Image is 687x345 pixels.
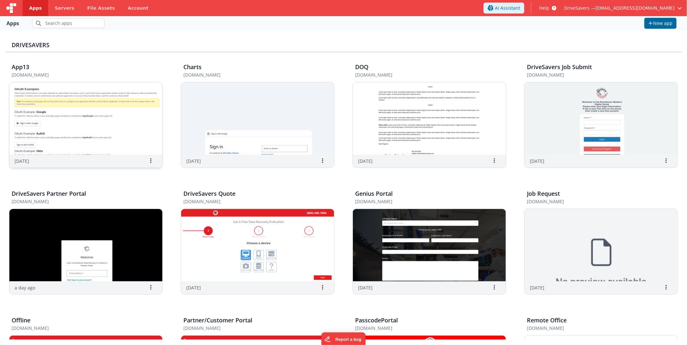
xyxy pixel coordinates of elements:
[527,64,592,70] h3: DriveSavers Job Submit
[186,284,201,291] p: [DATE]
[87,5,115,11] span: File Assets
[527,72,662,77] h5: [DOMAIN_NAME]
[32,18,104,28] input: Search apps
[12,64,29,70] h3: App13
[12,42,675,48] h3: DriveSavers
[527,199,662,204] h5: [DOMAIN_NAME]
[358,284,373,291] p: [DATE]
[6,19,19,27] div: Apps
[355,72,490,77] h5: [DOMAIN_NAME]
[12,199,147,204] h5: [DOMAIN_NAME]
[355,326,490,330] h5: [DOMAIN_NAME]
[183,326,318,330] h5: [DOMAIN_NAME]
[527,191,560,197] h3: Job Request
[530,284,544,291] p: [DATE]
[355,64,368,70] h3: DOQ
[527,317,567,324] h3: Remote Office
[358,158,373,164] p: [DATE]
[15,158,29,164] p: [DATE]
[539,5,549,11] span: Help
[183,72,318,77] h5: [DOMAIN_NAME]
[29,5,42,11] span: Apps
[183,64,202,70] h3: Charts
[355,317,398,324] h3: PasscodePortal
[564,5,595,11] span: DriveSavers —
[183,317,252,324] h3: Partner/Customer Portal
[15,284,35,291] p: a day ago
[12,326,147,330] h5: [DOMAIN_NAME]
[12,72,147,77] h5: [DOMAIN_NAME]
[527,326,662,330] h5: [DOMAIN_NAME]
[355,191,393,197] h3: Genius Portal
[183,199,318,204] h5: [DOMAIN_NAME]
[183,191,235,197] h3: DriveSavers Quote
[12,191,86,197] h3: DriveSavers Partner Portal
[186,158,201,164] p: [DATE]
[495,5,520,11] span: AI Assistant
[55,5,74,11] span: Servers
[644,18,677,29] button: New app
[564,5,682,11] button: DriveSavers — [EMAIL_ADDRESS][DOMAIN_NAME]
[595,5,675,11] span: [EMAIL_ADDRESS][DOMAIN_NAME]
[355,199,490,204] h5: [DOMAIN_NAME]
[484,3,524,14] button: AI Assistant
[530,158,544,164] p: [DATE]
[12,317,30,324] h3: Offline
